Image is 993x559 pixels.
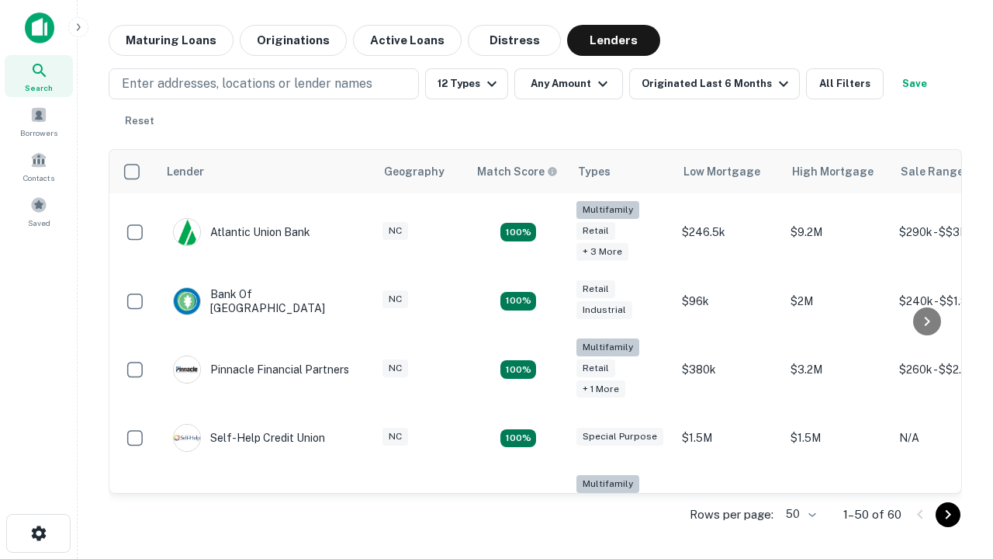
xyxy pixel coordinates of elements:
[576,428,663,446] div: Special Purpose
[674,193,783,272] td: $246.5k
[642,75,793,93] div: Originated Last 6 Months
[792,162,874,181] div: High Mortgage
[890,68,939,99] button: Save your search to get updates of matches that match your search criteria.
[690,505,773,524] p: Rows per page:
[167,162,204,181] div: Lender
[780,503,818,526] div: 50
[576,380,625,398] div: + 1 more
[20,127,57,139] span: Borrowers
[468,150,569,193] th: Capitalize uses an advanced AI algorithm to match your search with the best lender. The match sco...
[382,222,408,240] div: NC
[500,223,536,241] div: Matching Properties: 10, hasApolloMatch: undefined
[468,25,561,56] button: Distress
[5,145,73,187] a: Contacts
[115,106,164,137] button: Reset
[783,467,891,546] td: $3.2M
[936,502,960,527] button: Go to next page
[173,287,359,315] div: Bank Of [GEOGRAPHIC_DATA]
[375,150,468,193] th: Geography
[674,467,783,546] td: $246k
[783,150,891,193] th: High Mortgage
[576,475,639,493] div: Multifamily
[109,25,234,56] button: Maturing Loans
[157,150,375,193] th: Lender
[384,162,445,181] div: Geography
[843,505,901,524] p: 1–50 of 60
[477,163,558,180] div: Capitalize uses an advanced AI algorithm to match your search with the best lender. The match sco...
[425,68,508,99] button: 12 Types
[500,292,536,311] div: Matching Properties: 15, hasApolloMatch: undefined
[674,272,783,331] td: $96k
[901,162,964,181] div: Sale Range
[674,150,783,193] th: Low Mortgage
[25,12,54,43] img: capitalize-icon.png
[514,68,623,99] button: Any Amount
[174,356,200,383] img: picture
[109,68,419,99] button: Enter addresses, locations or lender names
[174,219,200,245] img: picture
[578,162,611,181] div: Types
[806,68,884,99] button: All Filters
[569,150,674,193] th: Types
[783,193,891,272] td: $9.2M
[240,25,347,56] button: Originations
[783,272,891,331] td: $2M
[500,360,536,379] div: Matching Properties: 18, hasApolloMatch: undefined
[783,408,891,467] td: $1.5M
[576,222,615,240] div: Retail
[5,55,73,97] a: Search
[28,217,50,229] span: Saved
[5,190,73,232] a: Saved
[382,359,408,377] div: NC
[629,68,800,99] button: Originated Last 6 Months
[477,163,555,180] h6: Match Score
[576,201,639,219] div: Multifamily
[173,424,325,452] div: Self-help Credit Union
[23,172,54,184] span: Contacts
[5,100,73,142] a: Borrowers
[122,75,372,93] p: Enter addresses, locations or lender names
[500,429,536,448] div: Matching Properties: 11, hasApolloMatch: undefined
[173,356,349,384] div: Pinnacle Financial Partners
[567,25,660,56] button: Lenders
[382,290,408,308] div: NC
[576,339,639,356] div: Multifamily
[25,82,53,94] span: Search
[173,218,310,246] div: Atlantic Union Bank
[353,25,462,56] button: Active Loans
[683,162,760,181] div: Low Mortgage
[674,408,783,467] td: $1.5M
[674,331,783,409] td: $380k
[576,359,615,377] div: Retail
[173,493,299,521] div: The Fidelity Bank
[783,331,891,409] td: $3.2M
[576,280,615,298] div: Retail
[576,243,628,261] div: + 3 more
[174,425,200,451] img: picture
[382,428,408,446] div: NC
[174,288,200,314] img: picture
[915,385,993,460] iframe: Chat Widget
[576,301,632,319] div: Industrial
